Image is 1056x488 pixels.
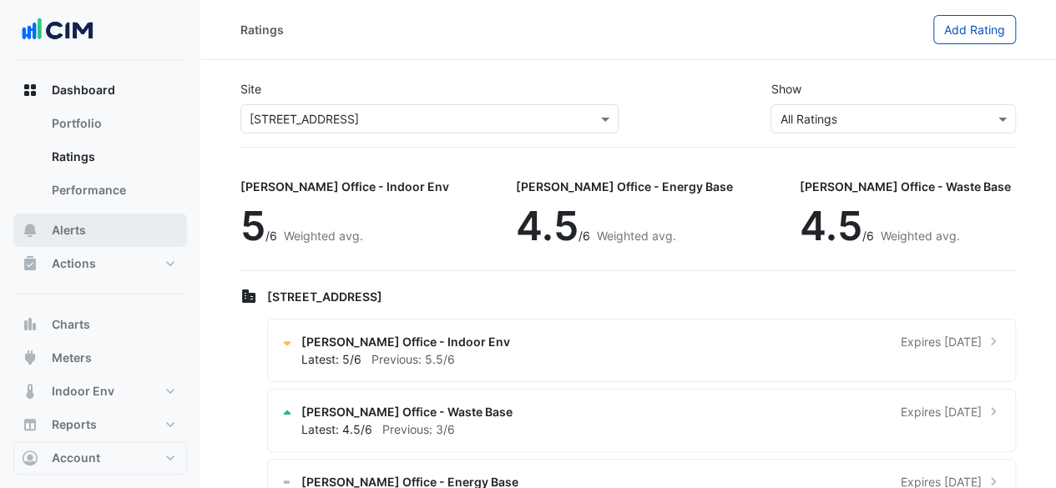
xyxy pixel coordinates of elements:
img: Company Logo [20,13,95,47]
a: Ratings [38,140,187,174]
span: [STREET_ADDRESS] [267,289,382,304]
button: Charts [13,308,187,341]
span: Dashboard [52,82,115,98]
span: Reports [52,416,97,433]
button: Actions [13,247,187,280]
app-icon: Reports [22,416,38,433]
div: [PERSON_NAME] Office - Waste Base [800,178,1011,195]
app-icon: Actions [22,255,38,272]
span: 5 [240,201,265,250]
label: Site [240,80,261,98]
span: Weighted avg. [597,229,676,243]
span: 4.5 [516,201,579,250]
span: Latest: 5/6 [301,352,361,366]
span: Expires [DATE] [901,333,982,350]
button: Account [13,441,187,475]
div: Dashboard [13,107,187,214]
button: Indoor Env [13,375,187,408]
a: Portfolio [38,107,187,140]
label: Show [771,80,801,98]
span: Account [52,450,100,466]
span: /6 [265,229,277,243]
span: Add Rating [944,23,1005,37]
span: Previous: 5.5/6 [371,352,455,366]
button: Dashboard [13,73,187,107]
div: [PERSON_NAME] Office - Energy Base [516,178,733,195]
div: Ratings [240,21,284,38]
a: Performance [38,174,187,207]
span: Indoor Env [52,383,114,400]
app-icon: Meters [22,350,38,366]
span: /6 [862,229,874,243]
app-icon: Charts [22,316,38,333]
span: Weighted avg. [284,229,363,243]
button: Meters [13,341,187,375]
span: Latest: 4.5/6 [301,422,372,436]
span: Weighted avg. [881,229,960,243]
span: Previous: 3/6 [382,422,455,436]
app-icon: Indoor Env [22,383,38,400]
span: /6 [579,229,590,243]
span: Actions [52,255,96,272]
span: [PERSON_NAME] Office - Waste Base [301,403,513,420]
div: [PERSON_NAME] Office - Indoor Env [240,178,449,195]
button: Reports [13,408,187,441]
span: Meters [52,350,92,366]
span: Alerts [52,222,86,239]
app-icon: Alerts [22,222,38,239]
span: [PERSON_NAME] Office - Indoor Env [301,333,510,350]
button: Add Rating [933,15,1016,44]
span: Charts [52,316,90,333]
span: Expires [DATE] [901,403,982,420]
span: 4.5 [800,201,862,250]
button: Alerts [13,214,187,247]
app-icon: Dashboard [22,82,38,98]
